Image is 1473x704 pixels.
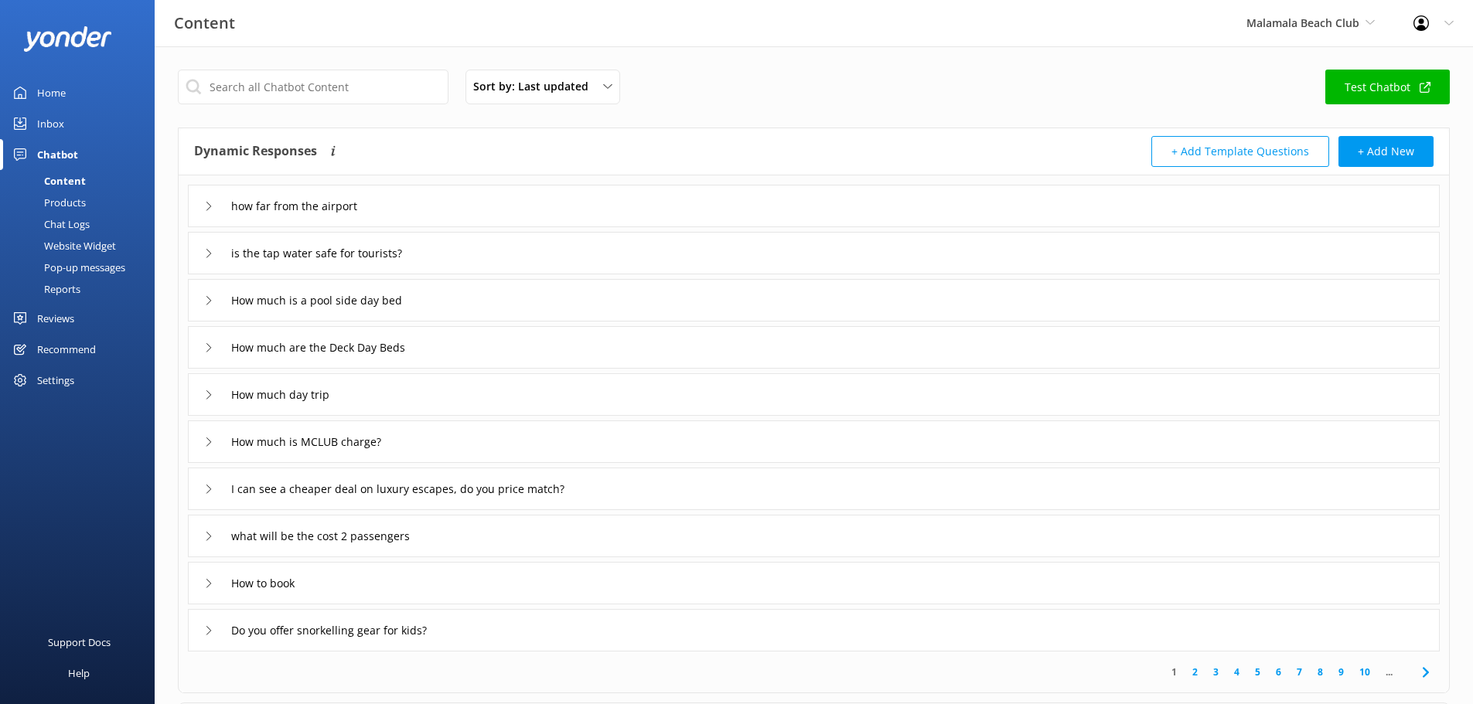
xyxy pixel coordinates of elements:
div: Support Docs [48,627,111,658]
a: Products [9,192,155,213]
div: Recommend [37,334,96,365]
div: Settings [37,365,74,396]
a: 4 [1226,665,1247,679]
div: Pop-up messages [9,257,125,278]
div: Website Widget [9,235,116,257]
div: Inbox [37,108,64,139]
div: Reviews [37,303,74,334]
a: Content [9,170,155,192]
div: Help [68,658,90,689]
a: Reports [9,278,155,300]
a: Website Widget [9,235,155,257]
a: 1 [1164,665,1185,679]
a: 8 [1310,665,1331,679]
a: 10 [1352,665,1378,679]
button: + Add New [1338,136,1434,167]
div: Content [9,170,86,192]
div: Products [9,192,86,213]
a: 2 [1185,665,1205,679]
a: Test Chatbot [1325,70,1450,104]
a: 5 [1247,665,1268,679]
a: Pop-up messages [9,257,155,278]
a: 6 [1268,665,1289,679]
input: Search all Chatbot Content [178,70,448,104]
a: 7 [1289,665,1310,679]
button: + Add Template Questions [1151,136,1329,167]
img: yonder-white-logo.png [23,26,112,52]
a: 9 [1331,665,1352,679]
span: ... [1378,665,1400,679]
div: Chat Logs [9,213,90,235]
div: Chatbot [37,139,78,170]
h3: Content [174,11,235,36]
h4: Dynamic Responses [194,136,317,167]
span: Malamala Beach Club [1246,15,1359,30]
a: Chat Logs [9,213,155,235]
a: 3 [1205,665,1226,679]
div: Home [37,77,66,108]
span: Sort by: Last updated [473,78,598,95]
div: Reports [9,278,80,300]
